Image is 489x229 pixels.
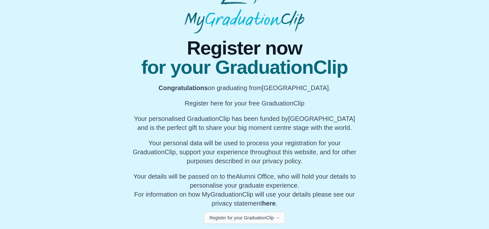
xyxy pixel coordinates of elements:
a: here [262,200,276,207]
span: For information on how MyGraduationClip will use your details please see our privacy statement . [133,173,356,207]
p: Your personal data will be used to process your registration for your GraduationClip, support you... [130,139,359,165]
span: Register now [130,38,359,58]
p: Register here for your free GraduationClip [130,99,359,108]
p: Your personalised GraduationClip has been funded by [GEOGRAPHIC_DATA] and is the perfect gift to ... [130,114,359,132]
button: Register for your GraduationClip → [204,212,285,224]
b: Congratulations [158,84,208,91]
span: for your GraduationClip [130,58,359,77]
span: Your details will be passed on to the , who will hold your details to personalise your graduate e... [133,173,356,189]
span: Alumni Office [236,173,274,180]
p: on graduating from [GEOGRAPHIC_DATA]. [130,83,359,92]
